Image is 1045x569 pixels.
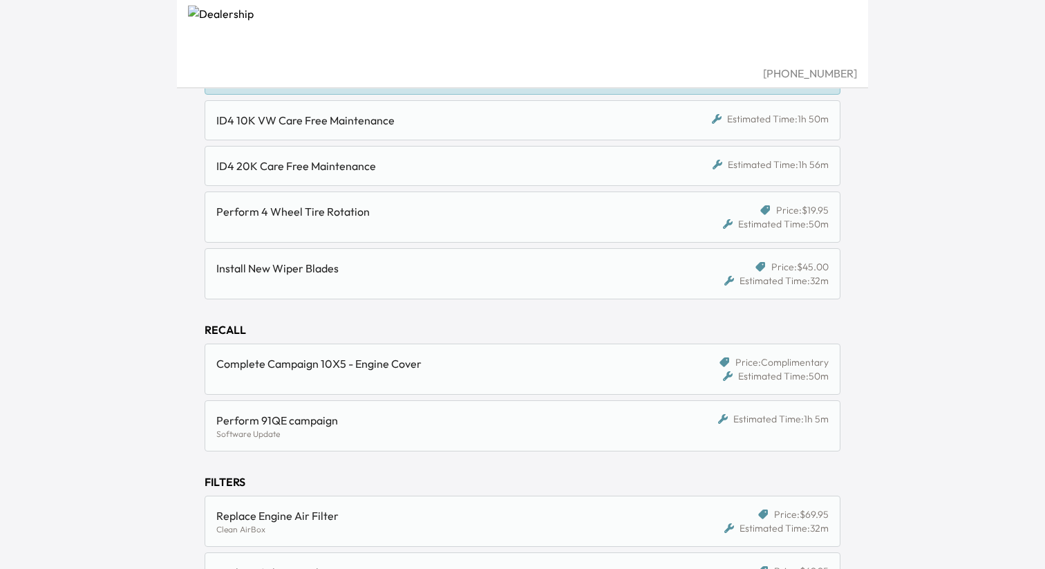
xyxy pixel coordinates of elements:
div: Estimated Time: 32m [724,521,829,535]
div: Perform 4 Wheel Tire Rotation [216,203,665,220]
div: Complete Campaign 10X5 - Engine Cover [216,355,665,372]
div: Replace Engine Air Filter [216,507,665,524]
div: FILTERS [205,474,840,490]
div: Estimated Time: 32m [724,274,829,288]
div: Estimated Time: 1h 50m [712,112,829,126]
div: Estimated Time: 1h 5m [718,412,829,426]
div: Clean AirBox [216,524,665,535]
img: Dealership [188,6,857,65]
div: Install New Wiper Blades [216,260,665,277]
span: Price: Complimentary [735,355,829,369]
div: Estimated Time: 50m [723,217,829,231]
div: ID4 10K VW Care Free Maintenance [216,112,665,129]
span: Price: $19.95 [776,203,829,217]
div: RECALL [205,321,840,338]
div: ID4 20K Care Free Maintenance [216,158,665,174]
div: Estimated Time: 50m [723,369,829,383]
div: Software Update [216,429,665,440]
div: [PHONE_NUMBER] [188,65,857,82]
div: Perform 91QE campaign [216,412,665,429]
span: Price: $69.95 [774,507,829,521]
span: Price: $45.00 [771,260,829,274]
div: Estimated Time: 1h 56m [713,158,829,171]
